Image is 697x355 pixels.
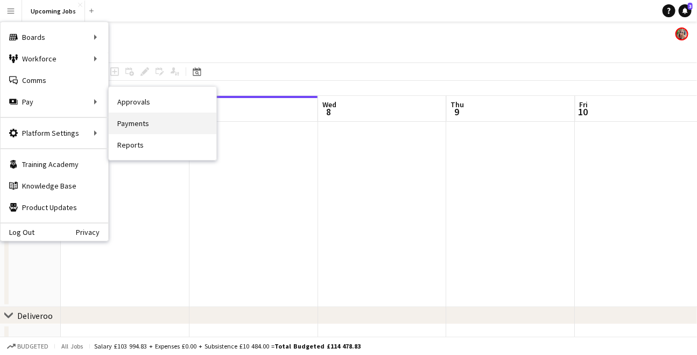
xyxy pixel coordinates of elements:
span: Wed [322,100,336,109]
span: 8 [321,106,336,118]
div: Deliveroo [17,310,53,321]
span: 10 [578,106,588,118]
a: Privacy [76,228,108,236]
a: Approvals [109,91,216,113]
span: Total Budgeted £114 478.83 [274,342,361,350]
div: Boards [1,26,108,48]
span: 3 [688,3,693,10]
div: Pay [1,91,108,113]
a: 3 [679,4,692,17]
a: Product Updates [1,197,108,218]
span: Budgeted [17,343,48,350]
div: Salary £103 994.83 + Expenses £0.00 + Subsistence £10 484.00 = [94,342,361,350]
app-user-avatar: Jade Beasley [675,27,688,40]
div: Platform Settings [1,122,108,144]
a: Knowledge Base [1,175,108,197]
a: Reports [109,134,216,156]
span: 9 [449,106,464,118]
button: Upcoming Jobs [22,1,85,22]
span: Thu [451,100,464,109]
span: Fri [580,100,588,109]
a: Comms [1,69,108,91]
button: Budgeted [5,340,50,352]
span: All jobs [59,342,85,350]
div: Workforce [1,48,108,69]
a: Log Out [1,228,34,236]
a: Payments [109,113,216,134]
a: Training Academy [1,154,108,175]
